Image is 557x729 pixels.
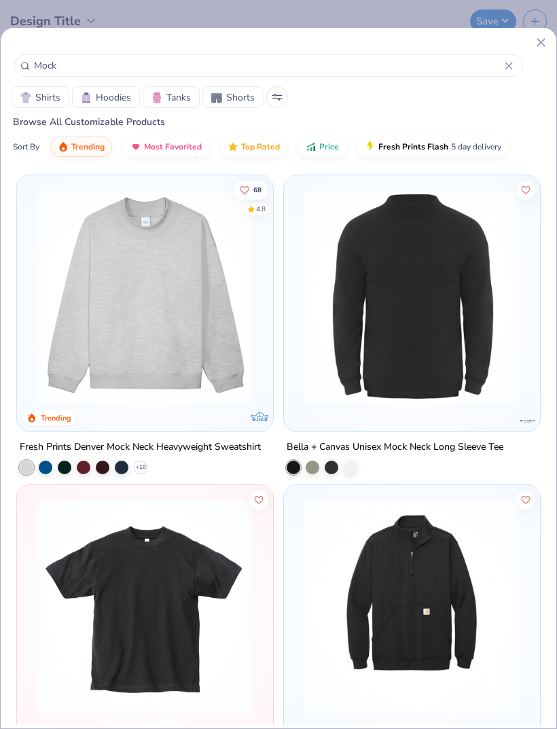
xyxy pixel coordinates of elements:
[319,141,339,152] span: Price
[143,86,200,108] button: TanksTanks
[72,86,140,108] button: HoodiesHoodies
[31,499,259,714] img: cd87ce7e-6e99-4feb-bb67-a47fc5cbd8c5
[130,141,141,152] img: most_fav.gif
[378,141,448,152] span: Fresh Prints Flash
[256,205,266,215] div: 4.8
[451,139,501,155] span: 5 day delivery
[211,92,222,103] img: Shorts
[233,181,268,200] button: Like
[136,463,146,472] span: + 10
[144,141,202,152] span: Most Favorited
[287,439,503,456] div: Bella + Canvas Unisex Mock Neck Long Sleeve Tee
[20,439,261,456] div: Fresh Prints Denver Mock Neck Heavyweight Sweatshirt
[31,189,259,404] img: f5d85501-0dbb-4ee4-b115-c08fa3845d83
[253,187,262,194] span: 68
[166,90,191,105] span: Tanks
[226,90,255,105] span: Shorts
[298,499,526,714] img: fa30a71f-ae49-4e0d-8c1b-95533b14cc8e
[249,491,268,510] button: Like
[81,92,92,103] img: Hoodies
[151,92,162,103] img: Tanks
[12,86,69,108] button: ShirtsShirts
[519,412,536,429] img: Bella + Canvas logo
[266,86,288,108] button: Sort Popup Button
[365,141,376,152] img: flash.gif
[33,58,505,73] input: Try "T-Shirt"
[298,137,346,157] button: Price
[516,491,535,510] button: Like
[123,137,209,157] button: Most Favorited
[298,189,526,404] img: 33c9bd9f-0a3a-4d0f-a7da-a689f9800d2b
[1,115,165,128] span: Browse All Customizable Products
[357,137,509,157] button: Fresh Prints Flash5 day delivery
[96,90,131,105] span: Hoodies
[516,181,535,200] button: Like
[35,90,60,105] span: Shirts
[228,141,238,152] img: TopRated.gif
[241,141,280,152] span: Top Rated
[58,141,69,152] img: trending.gif
[13,141,39,153] div: Sort By
[202,86,264,108] button: ShortsShorts
[50,137,112,157] button: Trending
[220,137,287,157] button: Top Rated
[20,92,31,103] img: Shirts
[71,141,105,152] span: Trending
